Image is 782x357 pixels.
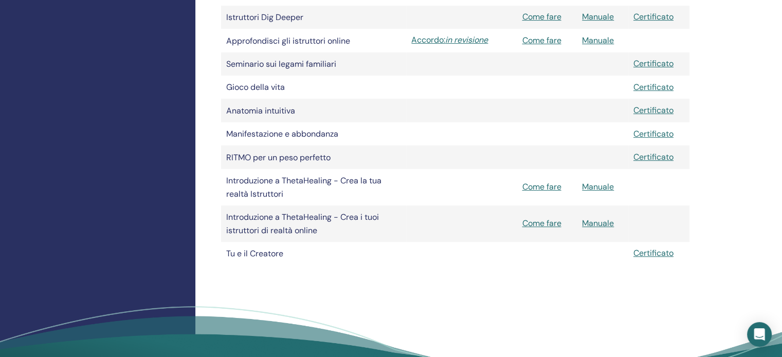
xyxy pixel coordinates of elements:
a: Certificato [633,58,674,69]
font: Accordo: [411,34,445,45]
a: Certificato [633,248,674,258]
a: Accordo:in revisione [411,34,512,46]
font: Manifestazione e abbondanza [226,128,338,139]
a: Come fare [522,11,561,22]
font: Gioco della vita [226,82,285,92]
a: Certificato [633,11,674,22]
a: Certificato [633,105,674,116]
font: Istruttori Dig Deeper [226,12,303,23]
a: Manuale [582,181,614,192]
a: Manuale [582,35,614,46]
font: Introduzione a ThetaHealing - Crea i tuoi istruttori di realtà online [226,212,379,235]
a: Certificato [633,128,674,139]
a: Certificato [633,152,674,162]
a: Certificato [633,82,674,92]
a: Manuale [582,218,614,229]
a: Come fare [522,181,561,192]
font: Seminario sui legami familiari [226,59,336,69]
a: Come fare [522,35,561,46]
font: Anatomia intuitiva [226,105,295,116]
font: RITMO per un peso perfetto [226,152,331,163]
font: in revisione [445,34,488,45]
a: Manuale [582,11,614,22]
font: Introduzione a ThetaHealing - Crea la tua realtà Istruttori [226,175,381,199]
font: Tu e il Creatore [226,248,283,259]
a: Come fare [522,218,561,229]
font: Approfondisci gli istruttori online [226,35,350,46]
div: Apri Intercom Messenger [747,322,772,347]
